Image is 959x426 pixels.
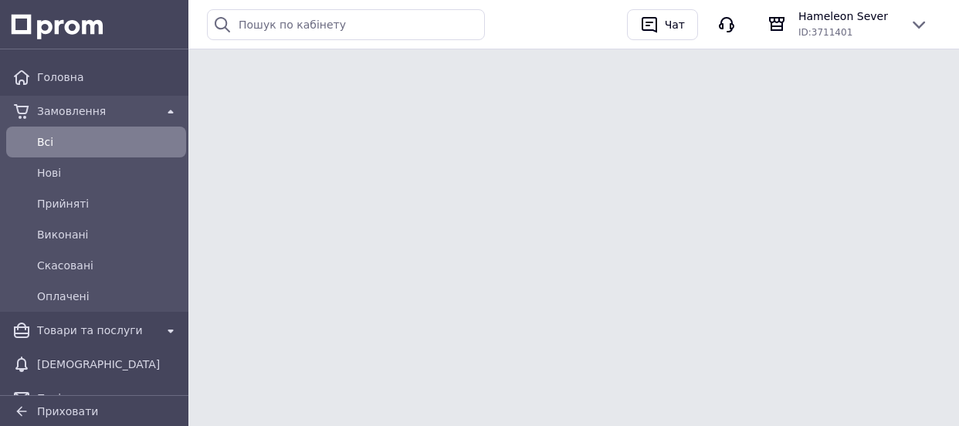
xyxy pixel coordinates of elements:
[627,9,698,40] button: Чат
[662,13,688,36] div: Чат
[37,134,180,150] span: Всi
[37,390,180,406] span: Повідомлення
[207,9,485,40] input: Пошук по кабінету
[37,357,180,372] span: [DEMOGRAPHIC_DATA]
[37,405,98,418] span: Приховати
[37,323,155,338] span: Товари та послуги
[37,227,180,242] span: Виконані
[37,258,180,273] span: Скасовані
[798,27,852,38] span: ID: 3711401
[37,165,180,181] span: Нові
[37,289,180,304] span: Оплачені
[37,69,180,85] span: Головна
[37,196,180,211] span: Прийняті
[798,8,897,24] span: Hameleon Sever
[37,103,155,119] span: Замовлення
